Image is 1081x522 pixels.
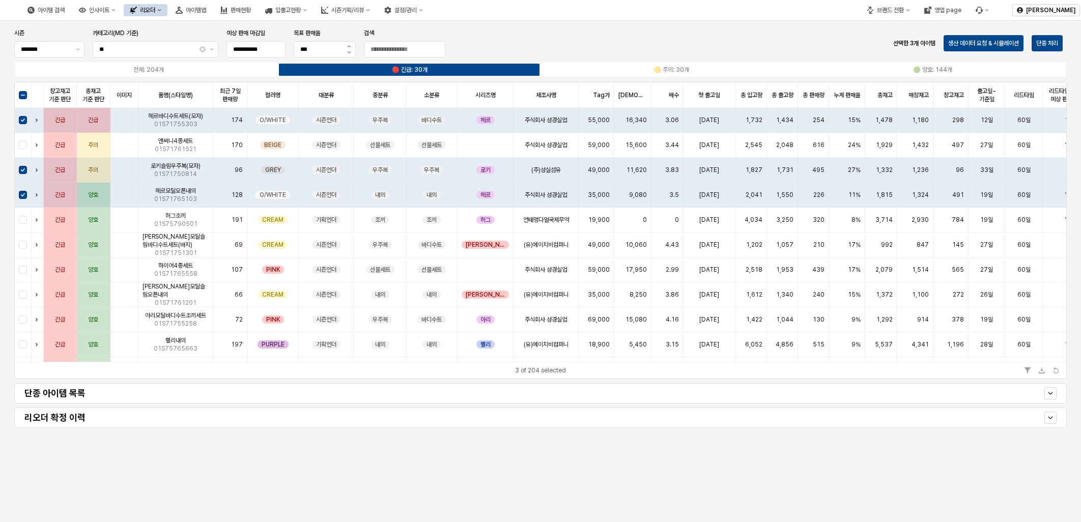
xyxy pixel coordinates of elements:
span: 허그 [480,216,491,224]
span: 19일 [980,191,993,199]
span: 60일 [1017,141,1031,149]
span: 1,057 [776,241,793,249]
span: 69 [235,241,243,249]
span: 제조사명 [536,91,556,99]
button: 판매현황 [214,4,257,16]
span: [DATE] [699,141,719,149]
span: 양호 [88,266,98,274]
span: 1,732 [746,116,762,124]
button: 아이템맵 [169,4,212,16]
span: CREAM [262,241,283,249]
span: PINK [266,266,280,274]
span: 주식회사 성경실업 [525,266,567,274]
span: 17% [848,266,861,274]
span: 01S71765103 [154,195,197,203]
span: 27일 [980,266,993,274]
span: 목표 판매율 [294,30,321,37]
span: PINK [266,315,280,324]
span: 439 [812,266,824,274]
div: Expand row [32,208,45,232]
button: Clear [200,46,206,52]
span: 첫 출고일 [698,91,720,99]
span: 긴급 [55,216,65,224]
span: 허그조끼 [165,212,186,220]
div: 브랜드 전환 [877,7,904,14]
span: 15% [848,116,861,124]
span: 양호 [88,191,98,199]
span: 174 [231,116,243,124]
span: 총 입고량 [741,91,762,99]
span: 01S71751301 [155,249,197,257]
span: 헤르바디수트세트(모자) [148,112,203,120]
span: 이미지 [117,91,132,99]
span: 헤르 [480,116,491,124]
button: Download [1036,364,1048,376]
span: 품명(스타일명) [158,91,193,99]
span: 3.83 [665,166,679,174]
span: 01S71765558 [154,270,197,278]
span: 조끼 [426,216,437,224]
span: 3,250 [776,216,793,224]
span: 1,514 [912,266,929,274]
span: 1,202 [746,241,762,249]
span: 01S71750814 [154,170,197,178]
div: 🟢 양호: 144개 [913,66,952,73]
div: 영업 page [918,4,968,16]
span: 4,034 [745,216,762,224]
span: 선물세트 [421,266,442,274]
span: 우주복 [373,315,388,324]
span: 긴급 [55,266,65,274]
span: 11% [848,191,861,199]
div: 설정/관리 [378,4,429,16]
span: 앤써니4종세트 [158,137,193,145]
span: 19일 [980,216,993,224]
span: 바디수트 [421,116,442,124]
span: 1,731 [777,166,793,174]
span: 내의 [426,191,437,199]
span: 170 [231,141,243,149]
div: 인사이트 [89,7,109,14]
span: 배수 [669,91,679,99]
span: 1,550 [776,191,793,199]
span: [DATE] [699,116,719,124]
span: 카테고리(MD 기준) [93,30,138,37]
span: 1,236 [912,166,929,174]
span: 0 [675,216,679,224]
span: [PERSON_NAME]모달슬림바디수트세트(바지) [143,233,209,249]
span: 내의 [375,291,385,299]
div: 3 of 204 selected [515,365,566,375]
label: 🔴 긴급: 30개 [279,65,541,74]
span: 긴급 [55,291,65,299]
span: 59,000 [588,141,610,149]
span: 72 [235,315,243,324]
label: 🟡 주의: 30개 [540,65,802,74]
div: Expand row [32,307,45,332]
span: 3.44 [665,141,679,149]
span: 2,048 [776,141,793,149]
span: [PERSON_NAME] [466,291,505,299]
span: 2,930 [912,216,929,224]
span: 리드타임 [1014,91,1034,99]
span: [DATE] [699,216,719,224]
span: [DATE] [699,266,719,274]
span: 시즌언더 [316,241,336,249]
span: 총재고 기준 판단 [81,87,106,103]
button: 입출고현황 [259,4,313,16]
span: 연태멍다얼국제무역 [523,216,569,224]
span: CREAM [262,216,283,224]
span: 1,478 [875,116,893,124]
label: 전체: 204개 [18,65,279,74]
span: 96 [235,166,243,174]
div: 🟡 주의: 30개 [653,66,689,73]
strong: 선택한 3개 아이템 [893,40,935,47]
span: 497 [952,141,964,149]
span: 조끼 [375,216,385,224]
span: 기획언더 [316,216,336,224]
span: 검색 [364,30,374,37]
span: 양호 [88,241,98,249]
span: 시즌언더 [316,141,336,149]
span: 35,000 [588,291,610,299]
span: 128 [232,191,243,199]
